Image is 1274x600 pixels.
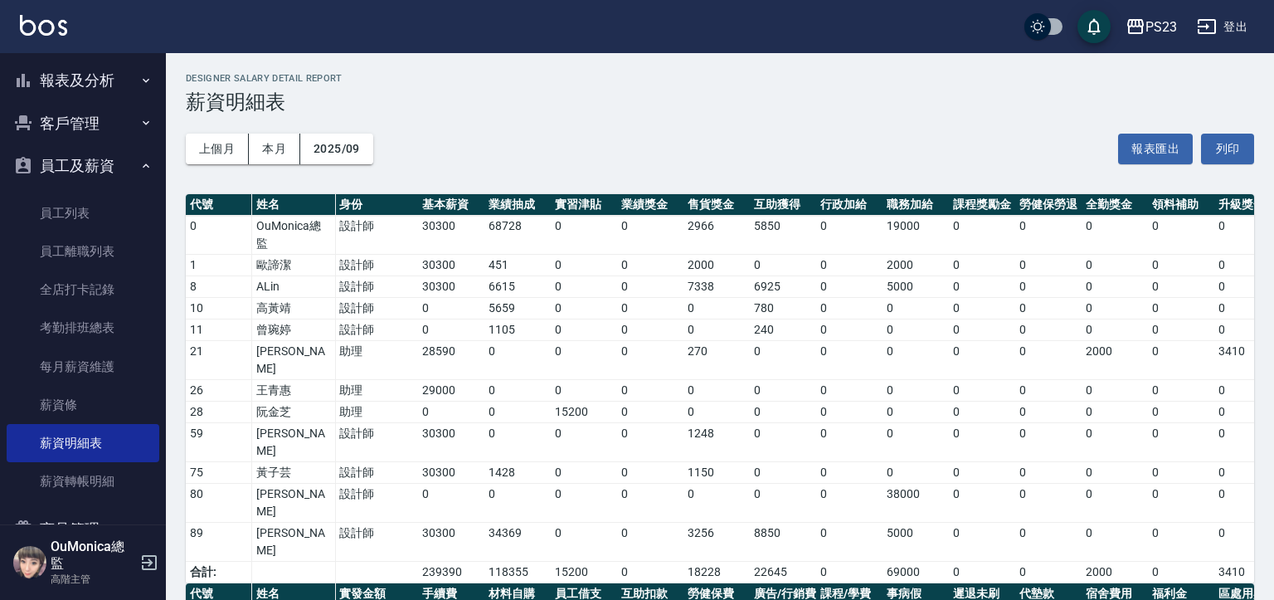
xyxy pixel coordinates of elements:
td: 451 [484,255,551,276]
th: 售貨獎金 [683,194,750,216]
td: 19000 [883,216,949,255]
td: 10 [186,298,252,320]
td: 設計師 [335,320,418,341]
th: 實習津貼 [551,194,617,216]
td: 0 [1015,341,1082,380]
img: Person [13,546,46,579]
td: 0 [1082,462,1148,484]
td: 0 [1015,216,1082,255]
div: PS23 [1145,17,1177,37]
td: 0 [816,484,883,523]
td: 0 [617,562,683,583]
td: 0 [949,523,1015,562]
td: 0 [617,216,683,255]
td: 設計師 [335,423,418,462]
h3: 薪資明細表 [186,90,1254,114]
td: 26 [186,380,252,402]
td: 5659 [484,298,551,320]
td: 0 [949,380,1015,402]
td: 阮金芝 [252,402,335,423]
button: 列印 [1201,134,1254,164]
td: 0 [883,341,949,380]
td: 7338 [683,276,750,298]
button: 商品管理 [7,508,159,551]
td: 王青惠 [252,380,335,402]
td: 合計: [186,562,252,583]
td: 0 [551,255,617,276]
td: 1150 [683,462,750,484]
td: 118355 [484,562,551,583]
td: 設計師 [335,216,418,255]
td: 0 [186,216,252,255]
th: 身份 [335,194,418,216]
td: 59 [186,423,252,462]
td: 0 [1082,484,1148,523]
td: 28590 [418,341,484,380]
td: ALin [252,276,335,298]
td: 0 [1082,276,1148,298]
a: 員工離職列表 [7,232,159,271]
td: 0 [551,341,617,380]
td: 設計師 [335,484,418,523]
td: 0 [816,423,883,462]
td: 0 [949,462,1015,484]
h5: OuMonica總監 [51,539,135,572]
td: 239390 [418,562,484,583]
td: 0 [551,380,617,402]
td: 0 [551,298,617,320]
td: 0 [883,402,949,423]
td: 0 [1015,462,1082,484]
td: 11 [186,320,252,341]
td: OuMonica總監 [252,216,335,255]
td: 0 [617,402,683,423]
td: 0 [1015,255,1082,276]
td: 0 [1015,298,1082,320]
button: 員工及薪資 [7,144,159,188]
td: 0 [816,216,883,255]
th: 全勤獎金 [1082,194,1148,216]
td: 設計師 [335,255,418,276]
td: 0 [1148,423,1214,462]
td: 6925 [750,276,816,298]
td: 8 [186,276,252,298]
td: 0 [1082,216,1148,255]
td: 0 [418,320,484,341]
th: 業績獎金 [617,194,683,216]
td: 高黃靖 [252,298,335,320]
td: 0 [1015,562,1082,583]
td: 2966 [683,216,750,255]
td: 0 [551,276,617,298]
td: 曾琬婷 [252,320,335,341]
button: 上個月 [186,134,249,164]
td: 0 [617,462,683,484]
td: 0 [816,298,883,320]
td: 0 [1148,380,1214,402]
td: 0 [750,380,816,402]
td: 0 [683,380,750,402]
td: 0 [1148,523,1214,562]
td: 0 [1148,462,1214,484]
td: 助理 [335,402,418,423]
td: 0 [617,255,683,276]
img: Logo [20,15,67,36]
td: 0 [1082,380,1148,402]
td: 設計師 [335,298,418,320]
td: 0 [949,298,1015,320]
td: 28 [186,402,252,423]
td: 2000 [683,255,750,276]
td: 0 [1148,484,1214,523]
td: 0 [883,462,949,484]
td: 0 [551,216,617,255]
td: 0 [816,320,883,341]
td: 5000 [883,276,949,298]
td: 68728 [484,216,551,255]
td: 0 [617,341,683,380]
td: 38000 [883,484,949,523]
td: 0 [617,380,683,402]
td: 15200 [551,562,617,583]
td: 0 [617,320,683,341]
td: 0 [816,523,883,562]
td: 0 [1015,402,1082,423]
a: 全店打卡記錄 [7,271,159,309]
td: 0 [1082,423,1148,462]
